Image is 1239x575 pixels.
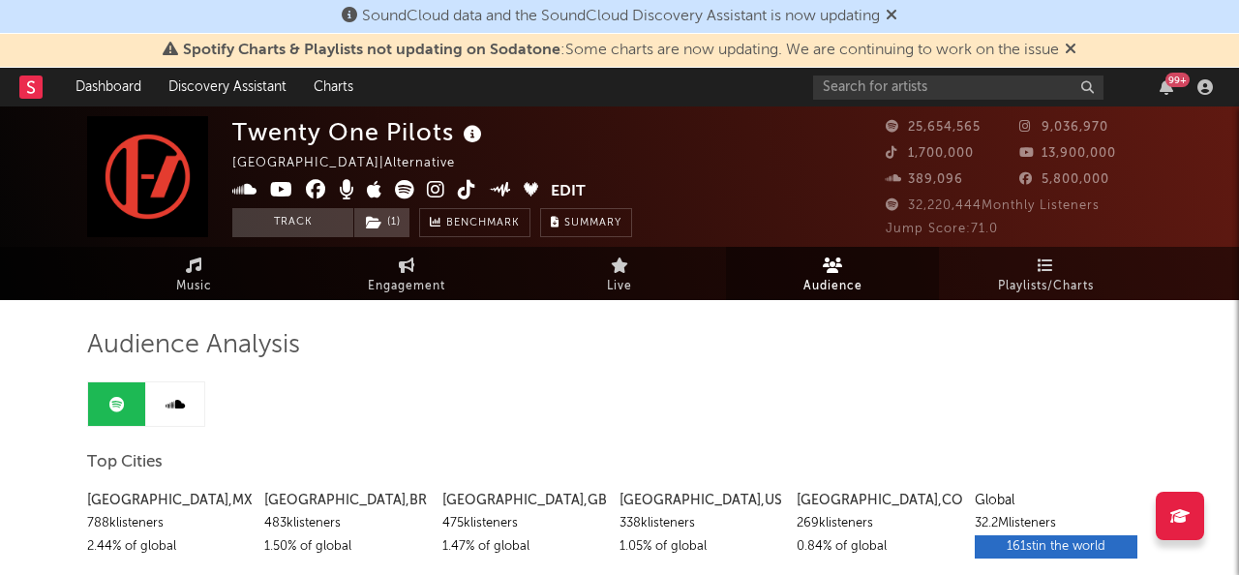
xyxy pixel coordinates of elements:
div: Twenty One Pilots [232,116,487,148]
span: 1,700,000 [886,147,974,160]
div: [GEOGRAPHIC_DATA] , CO [797,489,959,512]
div: [GEOGRAPHIC_DATA] | Alternative [232,152,477,175]
span: Music [176,275,212,298]
div: 161st in the world [975,535,1137,559]
a: Benchmark [419,208,530,237]
span: Top Cities [87,451,163,474]
a: Live [513,247,726,300]
span: 9,036,970 [1019,121,1108,134]
div: 338k listeners [619,512,782,535]
button: Summary [540,208,632,237]
button: Edit [551,180,586,204]
div: [GEOGRAPHIC_DATA] , GB [442,489,605,512]
span: Dismiss [886,9,897,24]
span: Playlists/Charts [998,275,1094,298]
div: [GEOGRAPHIC_DATA] , US [619,489,782,512]
span: Summary [564,218,621,228]
span: 13,900,000 [1019,147,1116,160]
a: Audience [726,247,939,300]
div: 788k listeners [87,512,250,535]
a: Dashboard [62,68,155,106]
span: Live [607,275,632,298]
div: [GEOGRAPHIC_DATA] , BR [264,489,427,512]
div: 0.84 % of global [797,535,959,559]
span: Jump Score: 71.0 [886,223,998,235]
span: Audience Analysis [87,334,300,357]
a: Charts [300,68,367,106]
span: Spotify Charts & Playlists not updating on Sodatone [183,43,560,58]
div: 475k listeners [442,512,605,535]
span: Dismiss [1065,43,1076,58]
div: [GEOGRAPHIC_DATA] , MX [87,489,250,512]
span: 5,800,000 [1019,173,1109,186]
a: Discovery Assistant [155,68,300,106]
input: Search for artists [813,76,1103,100]
div: 32.2M listeners [975,512,1137,535]
div: 269k listeners [797,512,959,535]
span: Engagement [368,275,445,298]
span: 25,654,565 [886,121,981,134]
span: 389,096 [886,173,963,186]
div: Global [975,489,1137,512]
button: 99+ [1160,79,1173,95]
span: Audience [803,275,862,298]
a: Engagement [300,247,513,300]
div: 1.47 % of global [442,535,605,559]
span: SoundCloud data and the SoundCloud Discovery Assistant is now updating [362,9,880,24]
a: Music [87,247,300,300]
div: 483k listeners [264,512,427,535]
button: (1) [354,208,409,237]
div: 1.05 % of global [619,535,782,559]
div: 1.50 % of global [264,535,427,559]
div: 99 + [1165,73,1190,87]
span: : Some charts are now updating. We are continuing to work on the issue [183,43,1059,58]
button: Track [232,208,353,237]
span: 32,220,444 Monthly Listeners [886,199,1100,212]
div: 2.44 % of global [87,535,250,559]
span: ( 1 ) [353,208,410,237]
a: Playlists/Charts [939,247,1152,300]
span: Benchmark [446,212,520,235]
